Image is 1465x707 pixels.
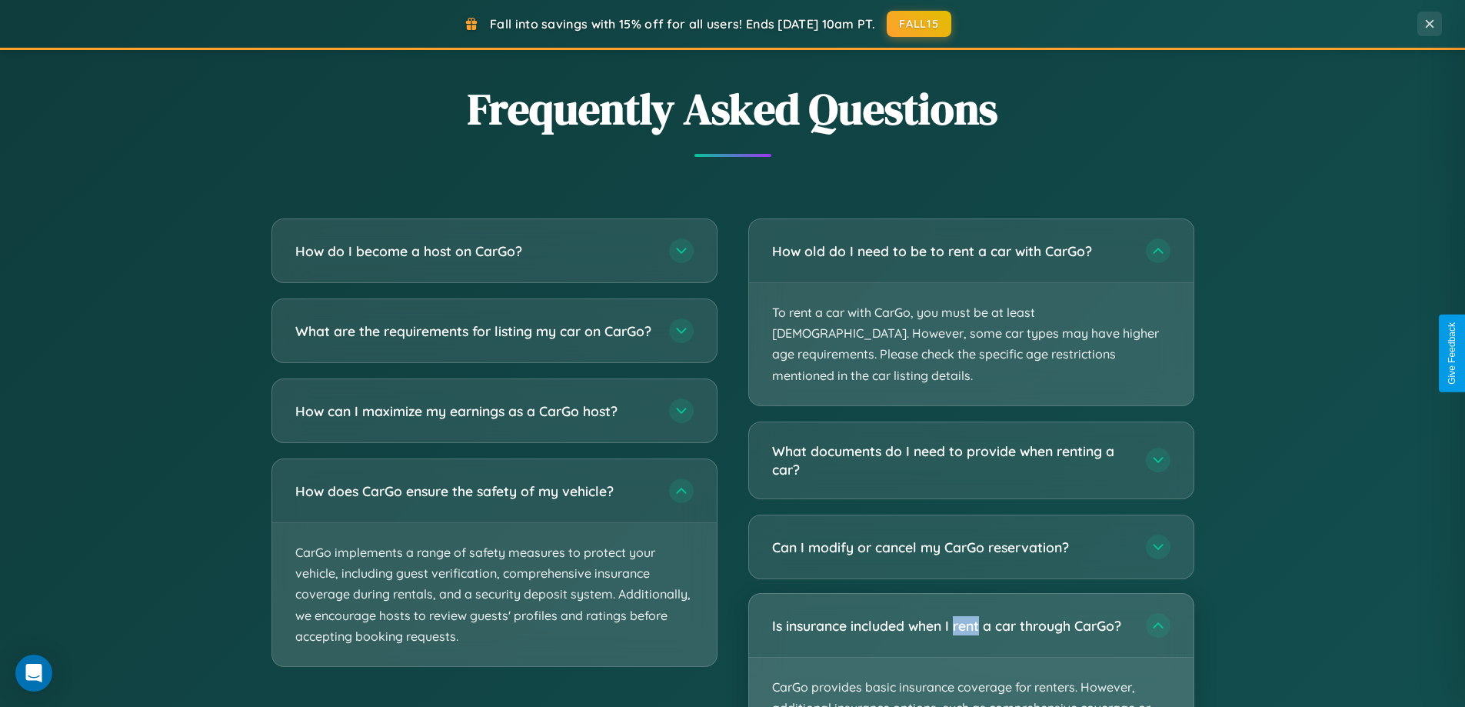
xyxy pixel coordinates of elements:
[15,655,52,692] div: Open Intercom Messenger
[772,538,1130,557] h3: Can I modify or cancel my CarGo reservation?
[749,283,1194,405] p: To rent a car with CarGo, you must be at least [DEMOGRAPHIC_DATA]. However, some car types may ha...
[295,242,654,261] h3: How do I become a host on CarGo?
[295,322,654,341] h3: What are the requirements for listing my car on CarGo?
[295,402,654,421] h3: How can I maximize my earnings as a CarGo host?
[772,442,1130,479] h3: What documents do I need to provide when renting a car?
[271,79,1194,138] h2: Frequently Asked Questions
[490,16,875,32] span: Fall into savings with 15% off for all users! Ends [DATE] 10am PT.
[772,242,1130,261] h3: How old do I need to be to rent a car with CarGo?
[295,482,654,501] h3: How does CarGo ensure the safety of my vehicle?
[272,523,717,666] p: CarGo implements a range of safety measures to protect your vehicle, including guest verification...
[772,616,1130,635] h3: Is insurance included when I rent a car through CarGo?
[1447,322,1457,385] div: Give Feedback
[887,11,951,37] button: FALL15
